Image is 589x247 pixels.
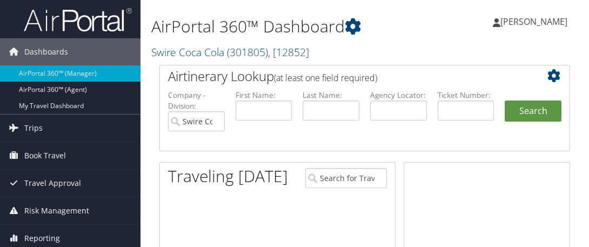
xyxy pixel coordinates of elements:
[168,67,527,85] h2: Airtinerary Lookup
[151,15,436,38] h1: AirPortal 360™ Dashboard
[236,90,292,101] label: First Name:
[151,45,309,59] a: Swire Coca Cola
[168,90,225,112] label: Company - Division:
[24,115,43,142] span: Trips
[24,38,68,65] span: Dashboards
[274,72,377,84] span: (at least one field required)
[438,90,494,101] label: Ticket Number:
[268,45,309,59] span: , [ 12852 ]
[24,170,81,197] span: Travel Approval
[24,7,132,32] img: airportal-logo.png
[227,45,268,59] span: ( 301805 )
[303,90,359,101] label: Last Name:
[505,101,561,122] button: Search
[370,90,427,101] label: Agency Locator:
[493,5,578,38] a: [PERSON_NAME]
[305,168,387,188] input: Search for Traveler
[168,165,288,188] h1: Traveling [DATE]
[500,16,567,28] span: [PERSON_NAME]
[24,142,66,169] span: Book Travel
[24,197,89,224] span: Risk Management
